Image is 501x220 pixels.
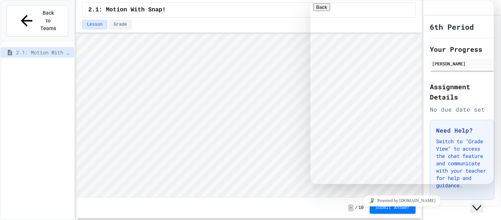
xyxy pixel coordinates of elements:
[88,6,166,14] span: 2.1: Motion With Snap!
[7,5,68,36] button: Back to Teams
[82,20,107,29] button: Lesson
[470,191,494,213] iframe: chat widget
[310,192,494,209] iframe: chat widget
[109,20,132,29] button: Grade
[40,9,57,32] span: Back to Teams
[16,48,71,56] span: 2.1: Motion With Snap!
[77,34,421,197] iframe: Snap! Programming Environment
[310,0,494,184] iframe: chat widget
